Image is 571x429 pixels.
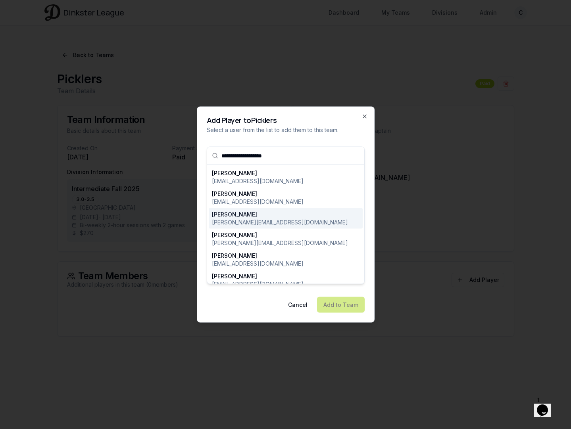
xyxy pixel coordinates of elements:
p: Select a user from the list to add them to this team. [207,126,365,134]
iframe: chat widget [534,393,559,417]
p: [EMAIL_ADDRESS][DOMAIN_NAME] [212,280,304,288]
p: [EMAIL_ADDRESS][DOMAIN_NAME] [212,198,304,206]
p: [PERSON_NAME][EMAIL_ADDRESS][DOMAIN_NAME] [212,218,348,226]
p: [PERSON_NAME] [212,272,304,280]
p: [EMAIL_ADDRESS][DOMAIN_NAME] [212,177,304,185]
p: [PERSON_NAME] [212,169,304,177]
p: [PERSON_NAME][EMAIL_ADDRESS][DOMAIN_NAME] [212,239,348,247]
div: Suggestions [207,165,364,284]
p: [PERSON_NAME] [212,211,348,218]
h2: Add Player to Picklers [207,117,365,124]
p: [EMAIL_ADDRESS][DOMAIN_NAME] [212,260,304,268]
p: [PERSON_NAME] [212,231,348,239]
p: [PERSON_NAME] [212,252,304,260]
p: [PERSON_NAME] [212,190,304,198]
button: Cancel [282,297,314,313]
